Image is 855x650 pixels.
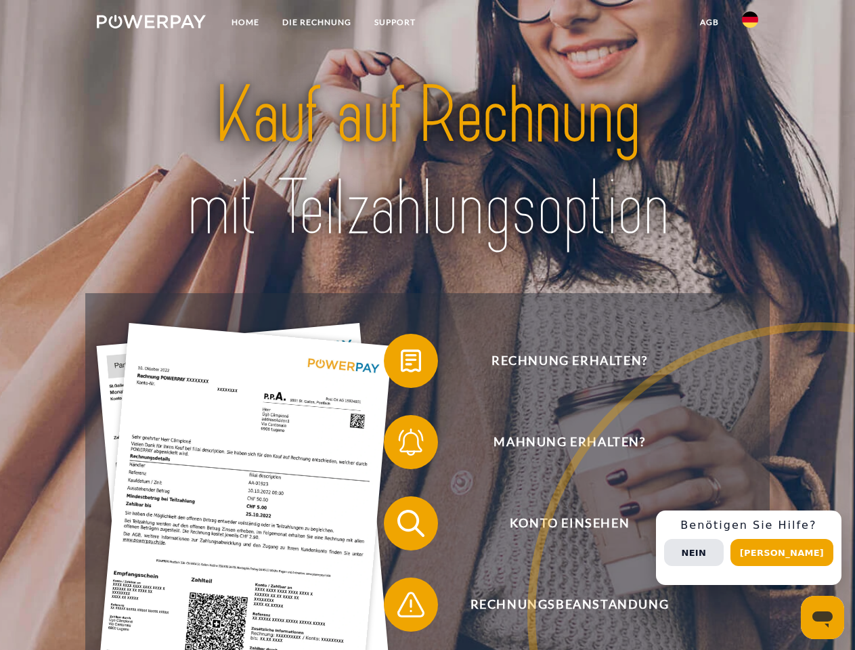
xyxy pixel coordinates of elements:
a: agb [688,10,730,35]
button: Rechnung erhalten? [384,334,736,388]
a: SUPPORT [363,10,427,35]
img: qb_warning.svg [394,588,428,622]
a: Home [220,10,271,35]
span: Konto einsehen [403,496,735,550]
button: Nein [664,539,724,566]
button: Rechnungsbeanstandung [384,578,736,632]
button: Mahnung erhalten? [384,415,736,469]
h3: Benötigen Sie Hilfe? [664,519,833,532]
img: title-powerpay_de.svg [129,65,726,259]
img: qb_bill.svg [394,344,428,378]
div: Schnellhilfe [656,511,841,585]
iframe: Schaltfläche zum Öffnen des Messaging-Fensters [801,596,844,639]
img: de [742,12,758,28]
button: Konto einsehen [384,496,736,550]
span: Rechnungsbeanstandung [403,578,735,632]
img: qb_bell.svg [394,425,428,459]
span: Rechnung erhalten? [403,334,735,388]
a: DIE RECHNUNG [271,10,363,35]
button: [PERSON_NAME] [730,539,833,566]
span: Mahnung erhalten? [403,415,735,469]
img: logo-powerpay-white.svg [97,15,206,28]
img: qb_search.svg [394,506,428,540]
